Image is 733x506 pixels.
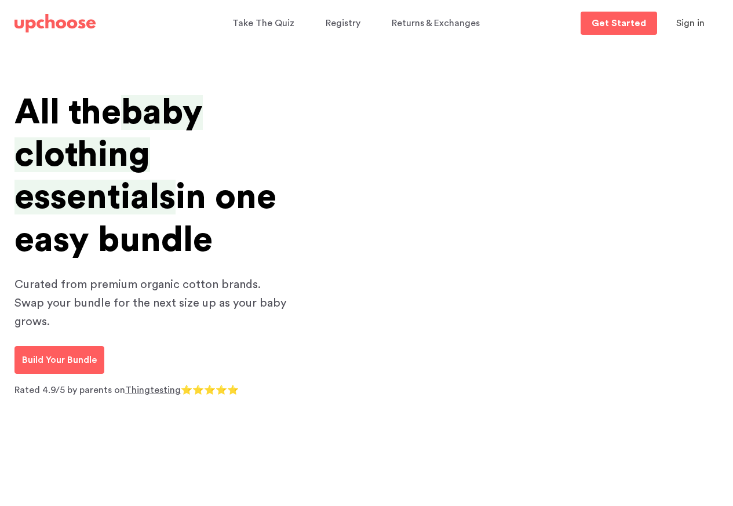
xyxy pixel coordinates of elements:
[662,12,719,35] button: Sign in
[22,353,97,367] p: Build Your Bundle
[676,19,705,28] span: Sign in
[14,275,293,331] p: Curated from premium organic cotton brands. Swap your bundle for the next size up as your baby gr...
[14,385,125,395] span: Rated 4.9/5 by parents on
[392,19,480,28] span: Returns & Exchanges
[326,12,364,35] a: Registry
[125,385,181,395] a: Thingtesting
[14,95,203,214] span: baby clothing essentials
[14,14,96,32] img: UpChoose
[14,95,121,130] span: All the
[14,180,276,257] span: in one easy bundle
[232,19,294,28] span: Take The Quiz
[592,19,646,28] p: Get Started
[326,19,360,28] span: Registry
[181,385,239,395] span: ⭐⭐⭐⭐⭐
[392,12,483,35] a: Returns & Exchanges
[14,346,104,374] a: Build Your Bundle
[232,12,298,35] a: Take The Quiz
[14,12,96,35] a: UpChoose
[581,12,657,35] a: Get Started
